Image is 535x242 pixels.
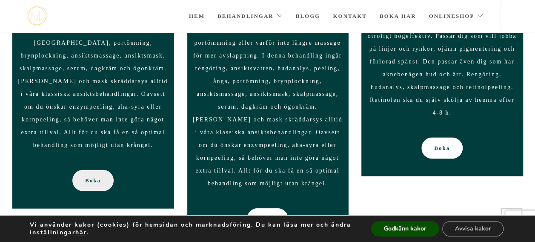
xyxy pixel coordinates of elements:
img: mjstudio [27,6,47,26]
a: Boka [247,208,288,230]
p: Vi använder kakor (cookies) för hemsidan och marknadsföring. Du kan läsa mer och ändra inställnin... [30,221,353,236]
a: Kontakt [333,1,367,31]
a: Hem [189,1,205,31]
button: Avvisa kakor [442,221,504,236]
span: Boka [434,138,450,159]
a: Boka här [380,1,416,31]
a: Boka [72,170,114,191]
button: Godkänn kakor [371,221,439,236]
span: I denna behandling ingår rengöring, ansiktsvatten, hudanalys, peeling, [GEOGRAPHIC_DATA], portömn... [18,14,168,148]
button: här [75,229,87,236]
a: Blogg [296,1,320,31]
span: Boka [85,170,101,191]
a: Boka [421,138,463,159]
a: Onlineshop [429,1,484,31]
a: mjstudio mjstudio mjstudio [27,6,47,26]
a: Behandlingar [217,1,283,31]
span: Boka [260,208,275,230]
